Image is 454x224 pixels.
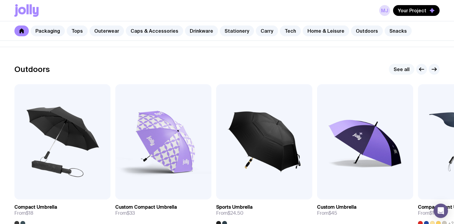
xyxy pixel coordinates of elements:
[389,64,414,75] a: See all
[317,204,356,210] h3: Custom Umbrella
[127,210,135,216] span: $33
[434,204,448,218] div: Open Intercom Messenger
[115,199,211,221] a: Custom Compact UmbrellaFrom$33
[317,210,337,216] span: From
[216,210,244,216] span: From
[14,210,33,216] span: From
[256,25,278,36] a: Carry
[328,210,337,216] span: $45
[418,210,440,216] span: From
[115,210,135,216] span: From
[126,25,183,36] a: Caps & Accessories
[379,5,390,16] a: MJ
[393,5,440,16] button: Your Project
[67,25,88,36] a: Tops
[185,25,218,36] a: Drinkware
[14,204,57,210] h3: Compact Umbrella
[216,204,253,210] h3: Sports Umbrella
[228,210,244,216] span: $24.50
[317,199,413,221] a: Custom UmbrellaFrom$45
[385,25,412,36] a: Snacks
[115,204,177,210] h3: Custom Compact Umbrella
[31,25,65,36] a: Packaging
[26,210,33,216] span: $18
[14,65,50,74] h2: Outdoors
[89,25,124,36] a: Outerwear
[351,25,383,36] a: Outdoors
[429,210,440,216] span: $106
[220,25,254,36] a: Stationery
[280,25,301,36] a: Tech
[303,25,349,36] a: Home & Leisure
[398,7,426,13] span: Your Project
